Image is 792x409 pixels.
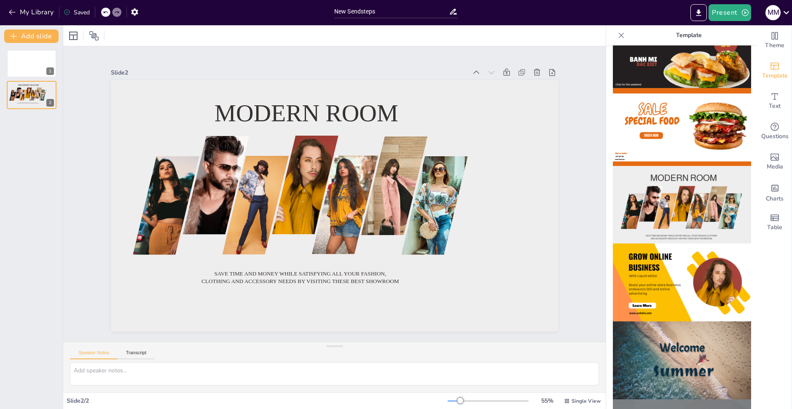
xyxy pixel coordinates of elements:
span: Single View [572,398,601,404]
span: Charts [766,194,784,203]
button: Transcript [118,350,155,359]
span: Position [89,31,99,41]
img: thumb-1.png [613,10,751,88]
span: Media [767,162,783,171]
span: Table [767,223,782,232]
div: 1 [7,50,56,78]
button: Export to PowerPoint [690,4,707,21]
input: Insert title [334,5,449,18]
div: 2 [46,99,54,107]
div: Slide 2 / 2 [67,397,448,405]
div: Add images, graphics, shapes or video [758,147,792,177]
p: Template [628,25,749,45]
span: Theme [765,41,784,50]
button: My Library [6,5,57,19]
img: thumb-2.png [613,88,751,166]
span: Save time and money while satisfying all your fashion, clothing and accessory needs by visiting t... [201,270,399,284]
div: M M [765,5,781,20]
img: thumb-5.png [613,321,751,399]
button: Present [709,4,751,21]
div: Get real-time input from your audience [758,116,792,147]
div: Slide 2 [111,69,467,77]
div: Add charts and graphs [758,177,792,207]
span: Modern room [18,83,38,86]
div: 1 [46,67,54,75]
img: thumb-3.png [613,166,751,244]
span: Text [769,102,781,111]
img: thumb-4.png [613,243,751,321]
div: Add text boxes [758,86,792,116]
div: Layout [67,29,80,43]
span: Modern room [215,100,398,127]
div: Change the overall theme [758,25,792,56]
button: Add slide [4,29,59,43]
button: M M [765,4,781,21]
div: Add ready made slides [758,56,792,86]
div: Add a table [758,207,792,238]
div: Saved [64,8,90,16]
div: 2 [7,81,56,109]
button: Speaker Notes [70,350,118,359]
span: Template [762,71,788,80]
span: Questions [761,132,789,141]
span: Save time and money while satisfying all your fashion, clothing and accessory needs by visiting t... [17,102,39,104]
div: 55 % [537,397,557,405]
